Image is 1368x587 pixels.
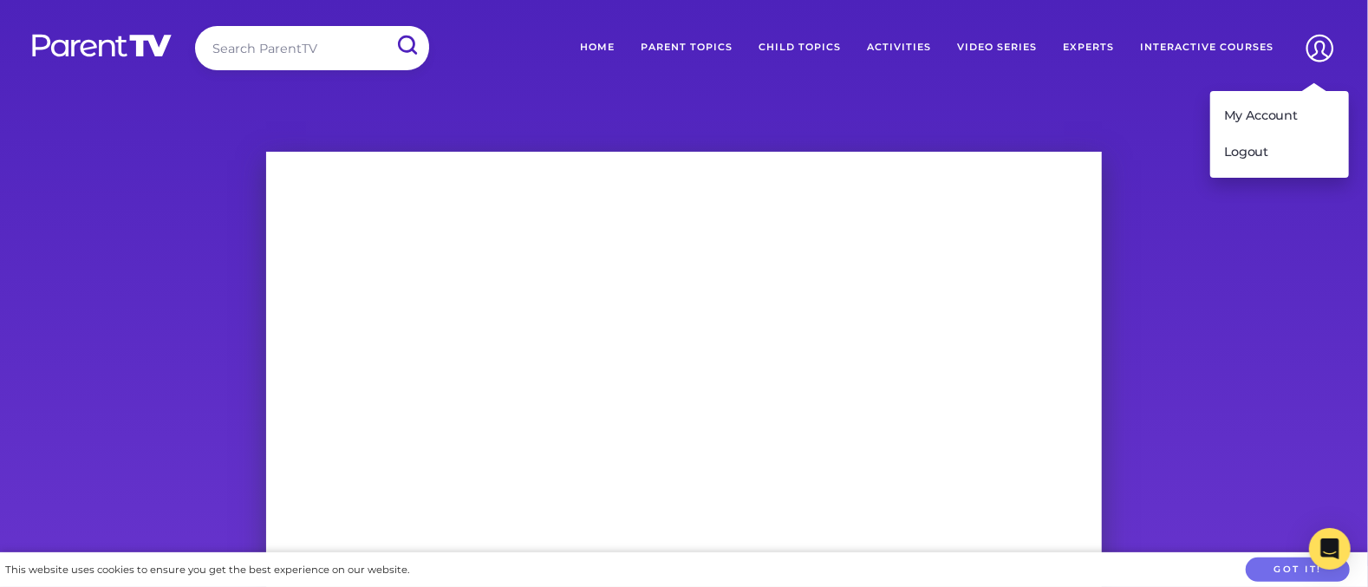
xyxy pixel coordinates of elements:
[1298,26,1342,70] img: Account
[1127,26,1287,69] a: Interactive Courses
[1309,528,1351,570] div: Open Intercom Messenger
[746,26,854,69] a: Child Topics
[1210,98,1349,134] a: My Account
[384,26,429,65] input: Submit
[1050,26,1127,69] a: Experts
[1246,558,1350,583] button: Got it!
[567,26,628,69] a: Home
[195,26,429,70] input: Search ParentTV
[5,561,409,579] div: This website uses cookies to ensure you get the best experience on our website.
[944,26,1050,69] a: Video Series
[854,26,944,69] a: Activities
[628,26,746,69] a: Parent Topics
[30,33,173,58] img: parenttv-logo-white.4c85aaf.svg
[1210,134,1349,171] a: Logout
